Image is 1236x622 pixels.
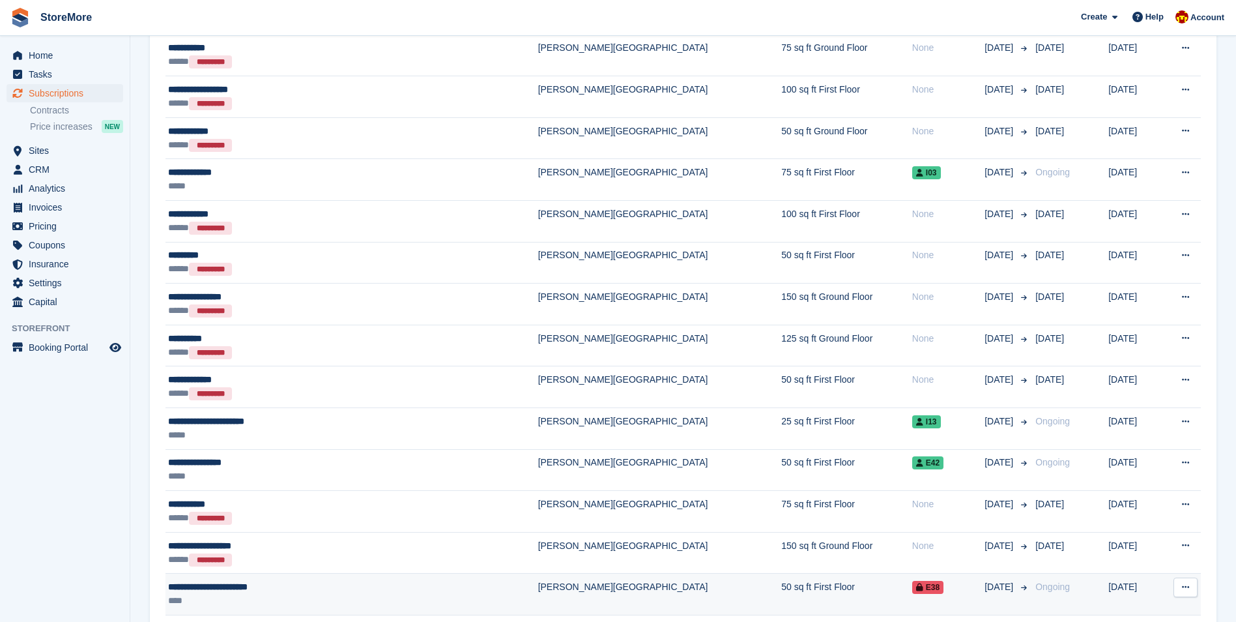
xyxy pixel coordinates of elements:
div: None [912,207,984,221]
span: E38 [912,581,943,594]
span: [DATE] [1035,333,1064,344]
span: Analytics [29,179,107,198]
span: Settings [29,274,107,292]
div: None [912,539,984,553]
span: [DATE] [1035,126,1064,136]
a: menu [7,65,123,83]
td: [PERSON_NAME][GEOGRAPHIC_DATA] [538,532,782,574]
td: 50 sq ft First Floor [781,574,912,615]
td: 125 sq ft Ground Floor [781,325,912,366]
div: None [912,125,984,138]
span: Ongoing [1035,582,1070,592]
td: [DATE] [1108,325,1162,366]
td: 150 sq ft Ground Floor [781,532,912,574]
td: [PERSON_NAME][GEOGRAPHIC_DATA] [538,117,782,159]
span: Create [1081,10,1107,23]
span: Capital [29,293,107,311]
td: [PERSON_NAME][GEOGRAPHIC_DATA] [538,201,782,243]
td: [DATE] [1108,242,1162,284]
span: [DATE] [984,290,1016,304]
td: 50 sq ft First Floor [781,366,912,408]
div: None [912,248,984,262]
td: [DATE] [1108,449,1162,491]
span: Ongoing [1035,457,1070,467]
td: [DATE] [1108,117,1162,159]
td: [PERSON_NAME][GEOGRAPHIC_DATA] [538,76,782,118]
span: [DATE] [1035,250,1064,260]
a: menu [7,255,123,273]
td: [PERSON_NAME][GEOGRAPHIC_DATA] [538,574,782,615]
a: menu [7,293,123,311]
span: [DATE] [984,373,1016,387]
td: [DATE] [1108,76,1162,118]
a: menu [7,274,123,292]
td: [DATE] [1108,284,1162,325]
span: Storefront [12,322,130,335]
span: Pricing [29,217,107,235]
span: Ongoing [1035,167,1070,177]
td: [DATE] [1108,408,1162,450]
div: None [912,83,984,96]
td: [PERSON_NAME][GEOGRAPHIC_DATA] [538,284,782,325]
span: [DATE] [1035,374,1064,385]
span: [DATE] [1035,209,1064,219]
span: E42 [912,456,943,469]
td: [DATE] [1108,201,1162,243]
a: menu [7,160,123,179]
span: Price increases [30,121,93,133]
a: menu [7,84,123,102]
td: [PERSON_NAME][GEOGRAPHIC_DATA] [538,35,782,76]
span: Home [29,46,107,65]
td: 75 sq ft First Floor [781,491,912,533]
span: Account [1190,11,1224,24]
div: None [912,332,984,346]
td: 50 sq ft Ground Floor [781,117,912,159]
a: menu [7,141,123,160]
td: [PERSON_NAME][GEOGRAPHIC_DATA] [538,491,782,533]
td: [PERSON_NAME][GEOGRAPHIC_DATA] [538,408,782,450]
a: menu [7,217,123,235]
span: [DATE] [984,332,1016,346]
span: [DATE] [1035,42,1064,53]
td: [DATE] [1108,532,1162,574]
a: Price increases NEW [30,119,123,134]
td: 150 sq ft Ground Floor [781,284,912,325]
a: menu [7,179,123,198]
td: [DATE] [1108,366,1162,408]
td: [PERSON_NAME][GEOGRAPHIC_DATA] [538,242,782,284]
span: [DATE] [984,497,1016,511]
div: None [912,290,984,304]
a: menu [7,338,123,357]
span: Help [1145,10,1164,23]
span: [DATE] [984,456,1016,469]
span: [DATE] [984,415,1016,428]
div: None [912,373,984,387]
span: [DATE] [984,539,1016,553]
td: [PERSON_NAME][GEOGRAPHIC_DATA] [538,325,782,366]
span: Subscriptions [29,84,107,102]
span: [DATE] [984,83,1016,96]
span: Tasks [29,65,107,83]
img: stora-icon-8386f47178a22dfd0bd8f6a31ec36ba5ce8667c1dd55bd0f319d3a0aa187defe.svg [10,8,30,27]
div: NEW [102,120,123,133]
td: 100 sq ft First Floor [781,201,912,243]
span: I13 [912,415,941,428]
span: Ongoing [1035,416,1070,426]
a: Preview store [108,340,123,355]
span: Invoices [29,198,107,216]
span: Insurance [29,255,107,273]
div: None [912,497,984,511]
td: [DATE] [1108,491,1162,533]
span: Coupons [29,236,107,254]
img: Store More Team [1175,10,1188,23]
td: 50 sq ft First Floor [781,449,912,491]
a: menu [7,236,123,254]
td: [DATE] [1108,35,1162,76]
span: [DATE] [1035,541,1064,551]
a: menu [7,46,123,65]
span: CRM [29,160,107,179]
span: [DATE] [1035,291,1064,302]
a: Contracts [30,104,123,117]
span: [DATE] [984,248,1016,262]
a: StoreMore [35,7,97,28]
